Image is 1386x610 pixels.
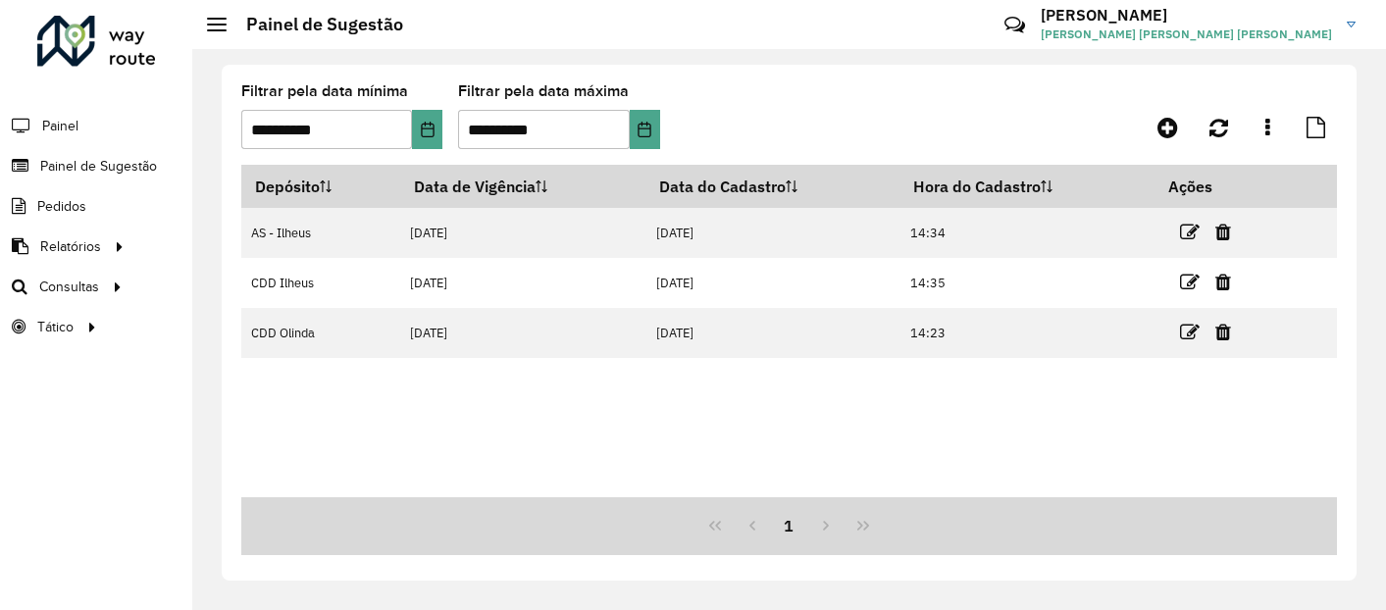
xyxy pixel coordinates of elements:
[646,166,900,208] th: Data do Cadastro
[241,166,400,208] th: Depósito
[37,317,74,337] span: Tático
[899,208,1155,258] td: 14:34
[39,277,99,297] span: Consultas
[412,110,442,149] button: Choose Date
[400,208,646,258] td: [DATE]
[1215,219,1231,245] a: Excluir
[37,196,86,217] span: Pedidos
[241,79,408,103] label: Filtrar pela data mínima
[1155,166,1272,207] th: Ações
[994,4,1036,46] a: Contato Rápido
[899,166,1155,208] th: Hora do Cadastro
[630,110,660,149] button: Choose Date
[646,258,900,308] td: [DATE]
[899,258,1155,308] td: 14:35
[1215,319,1231,345] a: Excluir
[40,236,101,257] span: Relatórios
[1180,319,1200,345] a: Editar
[42,116,78,136] span: Painel
[227,14,403,35] h2: Painel de Sugestão
[646,308,900,358] td: [DATE]
[400,308,646,358] td: [DATE]
[400,166,646,208] th: Data de Vigência
[241,258,400,308] td: CDD Ilheus
[241,208,400,258] td: AS - Ilheus
[1041,25,1332,43] span: [PERSON_NAME] [PERSON_NAME] [PERSON_NAME]
[1180,219,1200,245] a: Editar
[1041,6,1332,25] h3: [PERSON_NAME]
[241,308,400,358] td: CDD Olinda
[1215,269,1231,295] a: Excluir
[400,258,646,308] td: [DATE]
[1180,269,1200,295] a: Editar
[458,79,629,103] label: Filtrar pela data máxima
[899,308,1155,358] td: 14:23
[771,507,808,544] button: 1
[40,156,157,177] span: Painel de Sugestão
[646,208,900,258] td: [DATE]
